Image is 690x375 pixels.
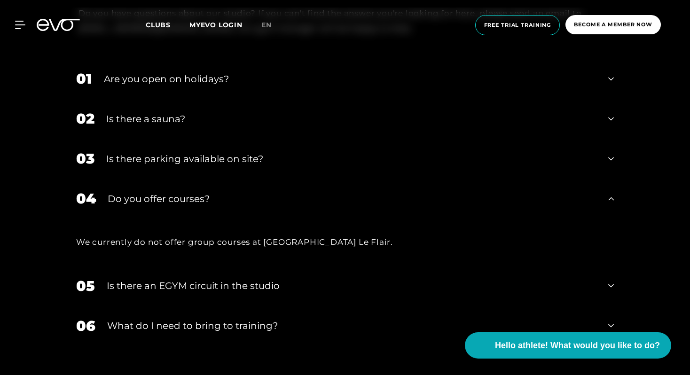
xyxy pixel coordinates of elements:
a: Free trial training [472,15,563,35]
font: 03 [76,150,94,167]
a: Become a member now [563,15,664,35]
font: Is there a sauna? [106,113,185,125]
font: Is there parking available on site? [106,153,263,164]
font: What do I need to bring to training? [107,320,278,331]
font: 02 [76,110,94,127]
font: Free trial training [484,22,551,28]
font: Hello athlete! What would you like to do? [495,341,660,350]
font: Is there an EGYM circuit in the studio [107,280,280,291]
font: 04 [76,190,96,207]
font: We currently do not offer group courses at [GEOGRAPHIC_DATA] Le Flair. [76,237,393,247]
a: Clubs [146,20,189,29]
font: Clubs [146,21,171,29]
font: 05 [76,277,95,295]
font: en [261,21,272,29]
font: Do you offer courses? [108,193,210,204]
button: Hello athlete! What would you like to do? [465,332,671,359]
a: en [261,20,283,31]
a: MYEVO LOGIN [189,21,243,29]
font: 01 [76,70,92,87]
font: Are you open on holidays? [104,73,229,85]
font: 06 [76,317,95,335]
font: Become a member now [574,21,652,28]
